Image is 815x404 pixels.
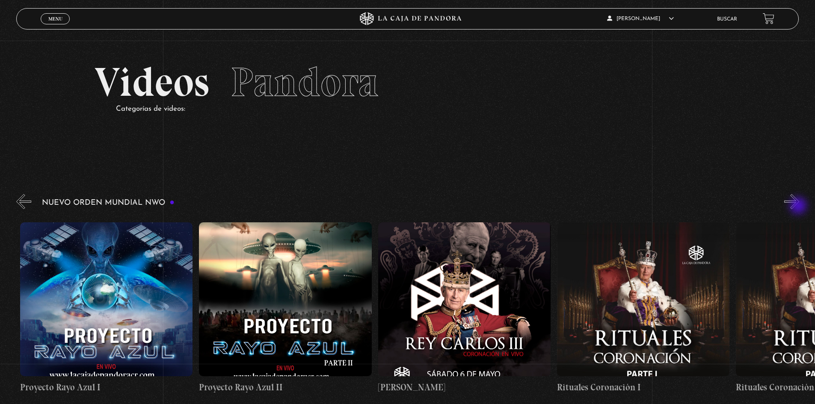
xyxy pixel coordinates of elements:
[378,380,551,394] h4: [PERSON_NAME]
[20,215,193,401] a: Proyecto Rayo Azul I
[95,62,720,103] h2: Videos
[557,380,729,394] h4: Rituales Coronación I
[16,194,31,209] button: Previous
[784,194,799,209] button: Next
[231,58,379,106] span: Pandora
[607,16,674,21] span: [PERSON_NAME]
[116,103,720,116] p: Categorías de videos:
[378,215,551,401] a: [PERSON_NAME]
[199,215,371,401] a: Proyecto Rayo Azul II
[42,199,175,207] h3: Nuevo Orden Mundial NWO
[48,16,62,21] span: Menu
[717,17,737,22] a: Buscar
[763,13,774,24] a: View your shopping cart
[557,215,729,401] a: Rituales Coronación I
[45,24,65,29] span: Cerrar
[20,380,193,394] h4: Proyecto Rayo Azul I
[199,380,371,394] h4: Proyecto Rayo Azul II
